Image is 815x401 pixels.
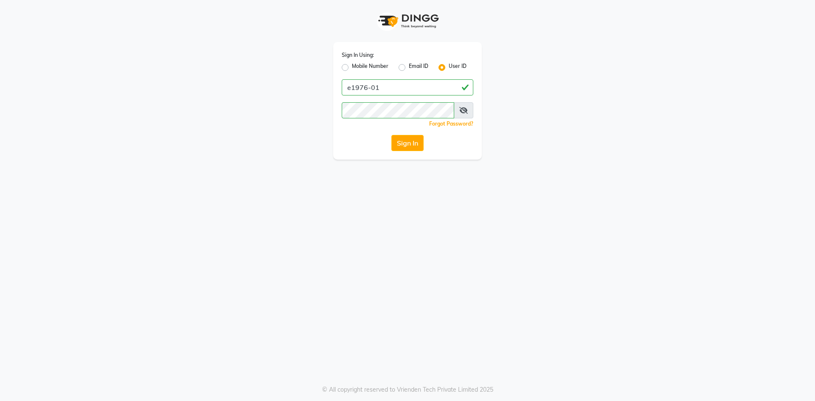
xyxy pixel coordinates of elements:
a: Forgot Password? [429,121,473,127]
label: User ID [449,62,467,73]
label: Sign In Using: [342,51,374,59]
label: Email ID [409,62,428,73]
img: logo1.svg [374,8,441,34]
button: Sign In [391,135,424,151]
input: Username [342,102,454,118]
label: Mobile Number [352,62,388,73]
input: Username [342,79,473,95]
